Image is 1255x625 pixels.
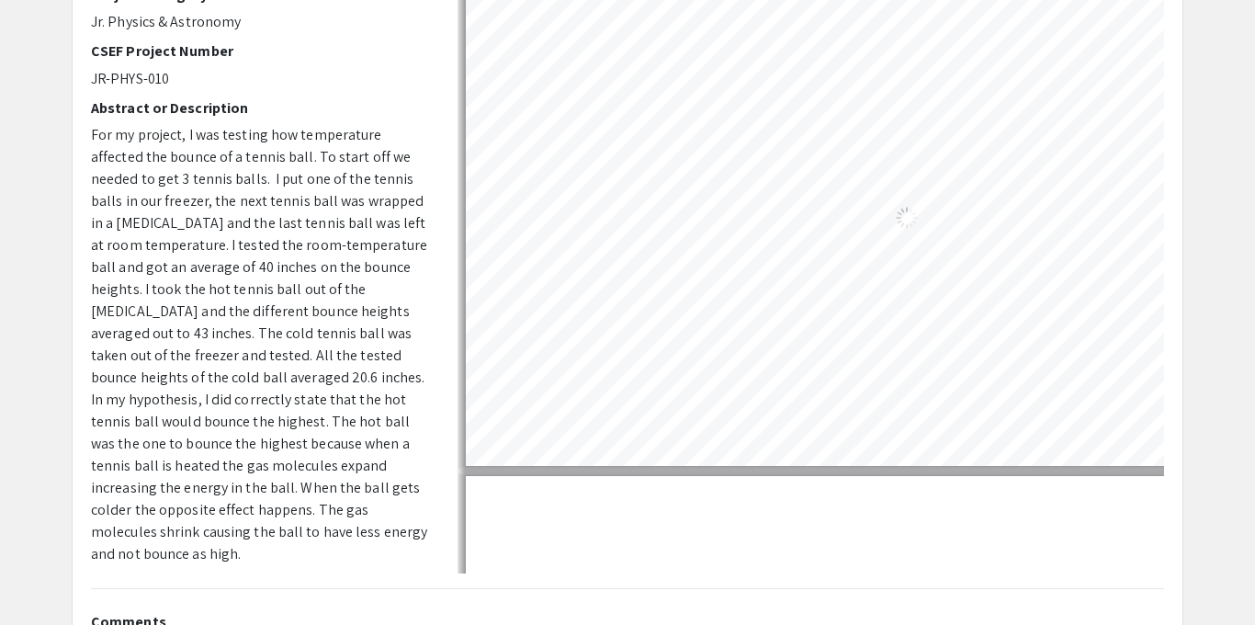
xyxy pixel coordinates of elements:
[91,68,430,90] p: JR-PHYS-010
[91,99,430,117] h2: Abstract or Description
[91,42,430,60] h2: CSEF Project Number
[91,125,427,563] span: For my project, I was testing how temperature affected the bounce of a tennis ball. To start off ...
[91,11,430,33] p: Jr. Physics & Astronomy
